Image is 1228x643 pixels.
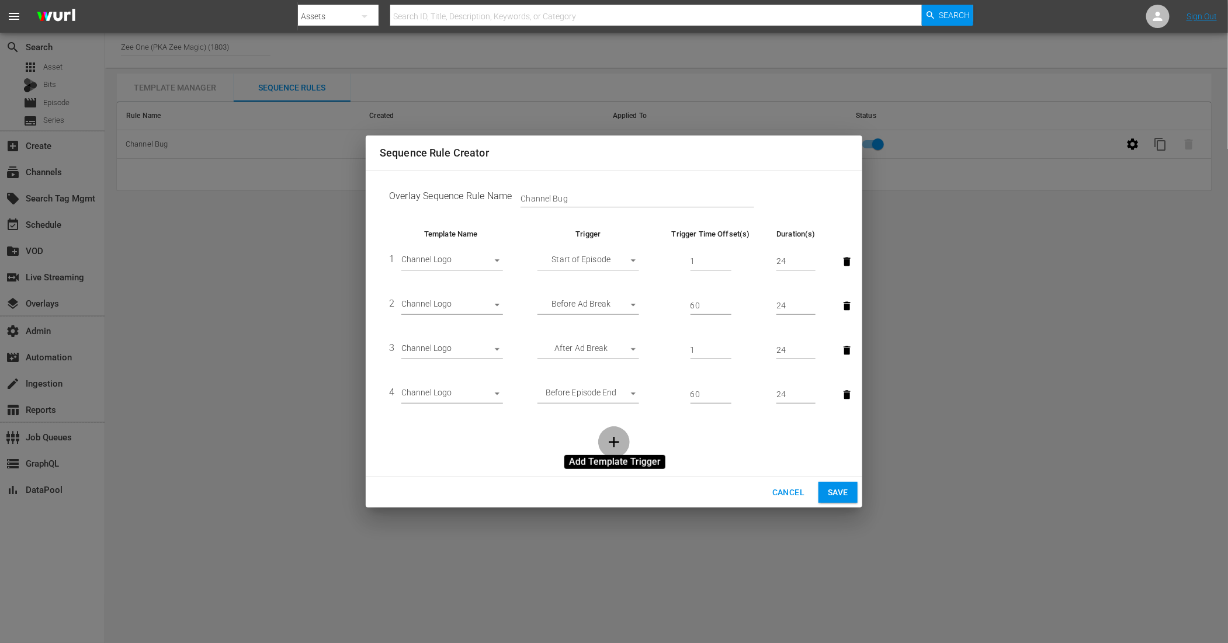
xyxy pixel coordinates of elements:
[1187,12,1217,21] a: Sign Out
[389,253,394,265] span: 1
[537,342,639,359] div: After Ad Break
[763,482,814,503] button: Cancel
[28,3,84,30] img: ans4CAIJ8jUAAAAAAAAAAAAAAAAAAAAAAAAgQb4GAAAAAAAAAAAAAAAAAAAAAAAAJMjXAAAAAAAAAAAAAAAAAAAAAAAAgAT5G...
[389,298,394,309] span: 2
[818,482,858,503] button: Save
[537,253,639,270] div: Start of Episode
[7,9,21,23] span: menu
[401,386,503,404] div: Channel Logo
[654,228,767,239] th: Trigger Time Offset(s)
[939,5,970,26] span: Search
[380,180,848,217] td: Overlay Sequence Rule Name
[522,228,654,239] th: Trigger
[537,297,639,315] div: Before Ad Break
[389,387,394,398] span: 4
[537,386,639,404] div: Before Episode End
[401,253,503,270] div: Channel Logo
[767,228,825,239] th: Duration(s)
[401,297,503,315] div: Channel Logo
[380,145,848,162] h2: Sequence Rule Creator
[401,342,503,359] div: Channel Logo
[389,342,394,353] span: 3
[380,228,522,239] th: Template Name
[772,485,804,500] span: Cancel
[828,485,848,500] span: Save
